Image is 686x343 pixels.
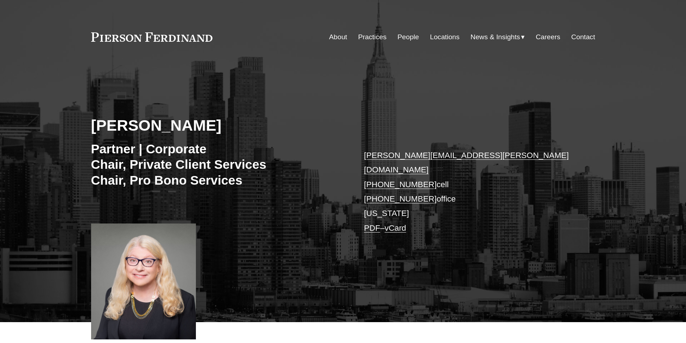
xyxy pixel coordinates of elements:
[364,180,437,189] a: [PHONE_NUMBER]
[536,30,560,44] a: Careers
[398,30,419,44] a: People
[385,224,406,233] a: vCard
[471,30,525,44] a: folder dropdown
[430,30,459,44] a: Locations
[364,151,569,174] a: [PERSON_NAME][EMAIL_ADDRESS][PERSON_NAME][DOMAIN_NAME]
[358,30,386,44] a: Practices
[364,148,574,235] p: cell office [US_STATE] –
[91,141,343,188] h3: Partner | Corporate Chair, Private Client Services Chair, Pro Bono Services
[571,30,595,44] a: Contact
[364,224,380,233] a: PDF
[364,194,437,203] a: [PHONE_NUMBER]
[91,116,343,135] h2: [PERSON_NAME]
[471,31,520,44] span: News & Insights
[329,30,347,44] a: About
